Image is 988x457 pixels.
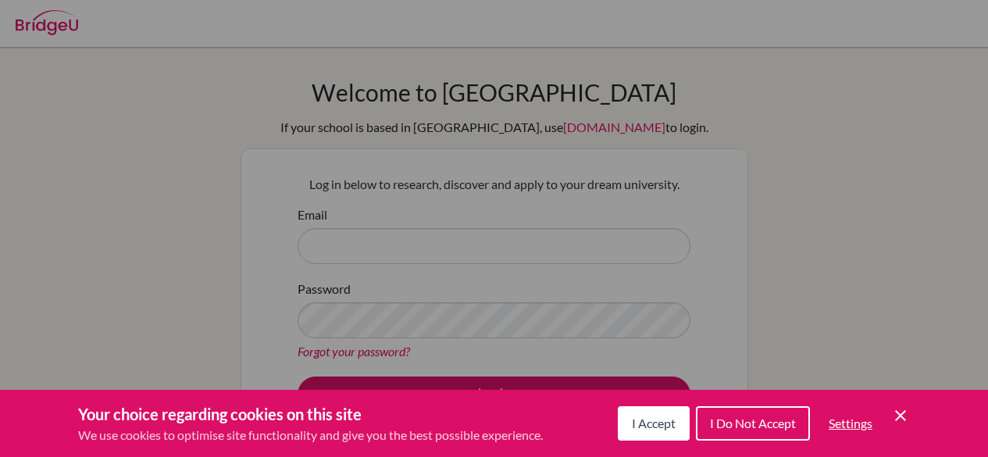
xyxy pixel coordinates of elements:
[78,426,543,445] p: We use cookies to optimise site functionality and give you the best possible experience.
[710,416,796,430] span: I Do Not Accept
[696,406,810,441] button: I Do Not Accept
[891,406,910,425] button: Save and close
[632,416,676,430] span: I Accept
[829,416,872,430] span: Settings
[816,408,885,439] button: Settings
[618,406,690,441] button: I Accept
[78,402,543,426] h3: Your choice regarding cookies on this site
